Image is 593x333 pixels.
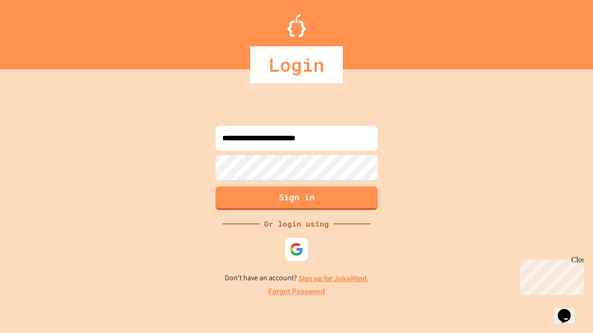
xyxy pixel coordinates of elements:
a: Sign up for JuiceMind. [298,273,369,283]
div: Chat with us now!Close [4,4,64,59]
img: google-icon.svg [290,242,303,256]
div: Login [250,46,343,83]
p: Don't have an account? [225,272,369,284]
a: Forgot Password [268,286,325,297]
div: Or login using [259,218,334,229]
iframe: chat widget [554,296,584,324]
button: Sign in [215,186,378,210]
iframe: chat widget [516,256,584,295]
img: Logo.svg [287,14,306,37]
